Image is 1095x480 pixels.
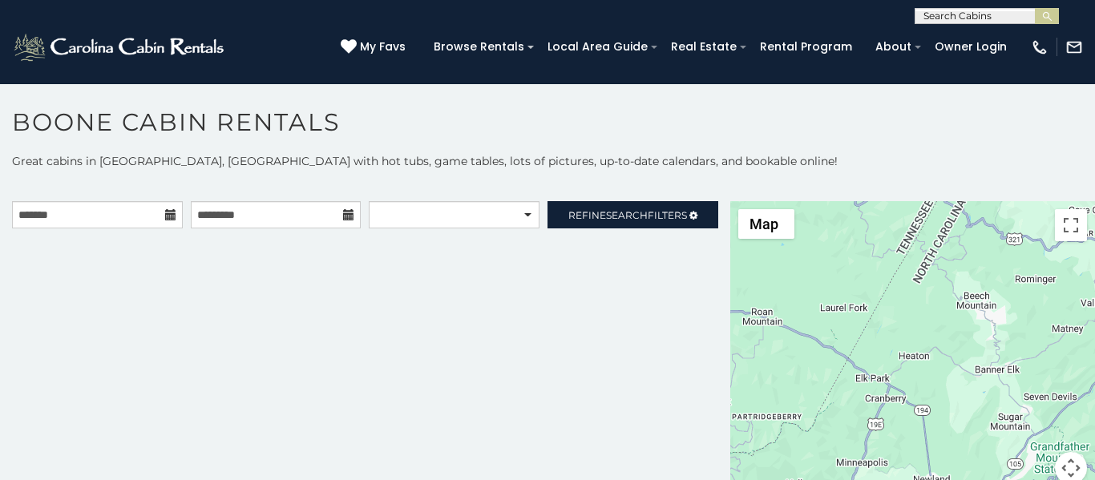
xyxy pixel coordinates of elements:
[547,201,718,228] a: RefineSearchFilters
[752,34,860,59] a: Rental Program
[738,209,794,239] button: Change map style
[568,209,687,221] span: Refine Filters
[360,38,406,55] span: My Favs
[12,31,228,63] img: White-1-2.png
[426,34,532,59] a: Browse Rentals
[606,209,648,221] span: Search
[1065,38,1083,56] img: mail-regular-white.png
[750,216,778,232] span: Map
[341,38,410,56] a: My Favs
[927,34,1015,59] a: Owner Login
[663,34,745,59] a: Real Estate
[1031,38,1049,56] img: phone-regular-white.png
[867,34,919,59] a: About
[1055,209,1087,241] button: Toggle fullscreen view
[539,34,656,59] a: Local Area Guide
